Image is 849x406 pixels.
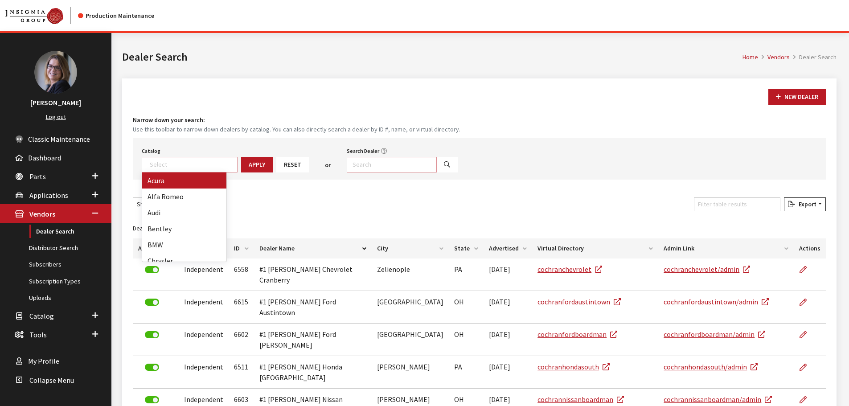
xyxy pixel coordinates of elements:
[28,135,90,144] span: Classic Maintenance
[449,291,483,324] td: OH
[46,113,66,121] a: Log out
[449,258,483,291] td: PA
[794,238,826,258] th: Actions
[29,172,46,181] span: Parts
[658,238,793,258] th: Admin Link: activate to sort column ascending
[179,324,229,356] td: Independent
[758,53,790,62] li: Vendors
[142,205,226,221] li: Audi
[325,160,331,170] span: or
[133,238,179,258] th: Activated: activate to sort column ascending
[28,357,59,366] span: My Profile
[254,291,372,324] td: #1 [PERSON_NAME] Ford Austintown
[229,258,254,291] td: 6558
[133,125,826,134] small: Use this toolbar to narrow down dealers by catalog. You can also directly search a dealer by ID #...
[150,160,237,168] textarea: Search
[347,147,379,155] label: Search Dealer
[254,356,372,389] td: #1 [PERSON_NAME] Honda [GEOGRAPHIC_DATA]
[372,238,449,258] th: City: activate to sort column ascending
[254,238,372,258] th: Dealer Name: activate to sort column descending
[784,197,826,211] button: Export
[142,172,226,189] li: Acura
[537,330,617,339] a: cochranfordboardman
[664,330,765,339] a: cochranfordboardman/admin
[29,330,47,339] span: Tools
[484,258,532,291] td: [DATE]
[28,153,61,162] span: Dashboard
[768,89,826,105] button: New Dealer
[795,200,816,208] span: Export
[241,157,273,172] button: Apply
[78,11,154,21] div: Production Maintenance
[537,362,610,371] a: cochranhondasouth
[664,395,772,404] a: cochrannissanboardman/admin
[372,356,449,389] td: [PERSON_NAME]
[537,265,602,274] a: cochranchevrolet
[142,157,238,172] span: Select
[29,210,55,219] span: Vendors
[142,237,226,253] li: BMW
[142,189,226,205] li: Alfa Romeo
[142,147,160,155] label: Catalog
[664,362,758,371] a: cochranhondasouth/admin
[229,324,254,356] td: 6602
[29,191,68,200] span: Applications
[229,356,254,389] td: 6511
[145,331,159,338] label: Deactivate Dealer
[145,364,159,371] label: Deactivate Dealer
[799,356,814,378] a: Edit Dealer
[9,97,103,108] h3: [PERSON_NAME]
[742,53,758,61] a: Home
[347,157,437,172] input: Search
[133,115,826,125] h4: Narrow down your search:
[537,297,621,306] a: cochranfordaustintown
[484,356,532,389] td: [DATE]
[276,157,309,172] button: Reset
[537,395,624,404] a: cochrannissanboardman
[484,238,532,258] th: Advertised: activate to sort column ascending
[34,51,77,94] img: Kim Callahan Collins
[145,266,159,273] label: Deactivate Dealer
[484,324,532,356] td: [DATE]
[179,291,229,324] td: Independent
[532,238,658,258] th: Virtual Directory: activate to sort column ascending
[372,291,449,324] td: [GEOGRAPHIC_DATA]
[372,324,449,356] td: [GEOGRAPHIC_DATA]
[449,238,483,258] th: State: activate to sort column ascending
[229,291,254,324] td: 6615
[372,258,449,291] td: Zelienople
[145,396,159,403] label: Deactivate Dealer
[142,253,226,269] li: Chrysler
[799,324,814,346] a: Edit Dealer
[254,324,372,356] td: #1 [PERSON_NAME] Ford [PERSON_NAME]
[122,49,742,65] h1: Dealer Search
[29,376,74,385] span: Collapse Menu
[179,258,229,291] td: Independent
[142,221,226,237] li: Bentley
[5,7,78,24] a: Insignia Group logo
[29,312,54,320] span: Catalog
[799,258,814,281] a: Edit Dealer
[179,356,229,389] td: Independent
[145,299,159,306] label: Deactivate Dealer
[436,157,458,172] button: Search
[664,297,769,306] a: cochranfordaustintown/admin
[5,8,63,24] img: Catalog Maintenance
[664,265,750,274] a: cochranchevrolet/admin
[133,218,826,238] caption: Dealer search results:
[449,356,483,389] td: PA
[449,324,483,356] td: OH
[484,291,532,324] td: [DATE]
[799,291,814,313] a: Edit Dealer
[790,53,837,62] li: Dealer Search
[694,197,780,211] input: Filter table results
[254,258,372,291] td: #1 [PERSON_NAME] Chevrolet Cranberry
[229,238,254,258] th: ID: activate to sort column ascending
